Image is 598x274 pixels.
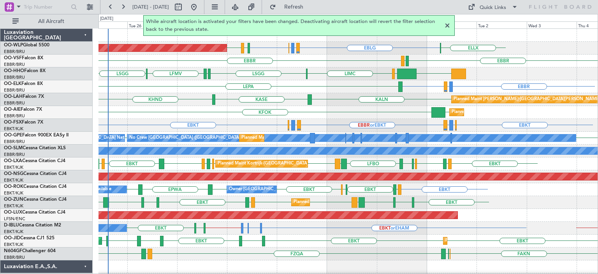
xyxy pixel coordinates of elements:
[294,196,384,208] div: Planned Maint Kortrijk-[GEOGRAPHIC_DATA]
[4,94,44,99] a: OO-LAHFalcon 7X
[464,1,522,13] button: Quick Links
[24,1,69,13] input: Trip Number
[4,177,23,183] a: EBKT/KJK
[266,1,313,13] button: Refresh
[4,190,23,196] a: EBKT/KJK
[4,164,23,170] a: EBKT/KJK
[4,56,22,60] span: OO-VSF
[452,106,574,118] div: Planned Maint [GEOGRAPHIC_DATA] ([GEOGRAPHIC_DATA])
[132,4,169,11] span: [DATE] - [DATE]
[4,159,65,163] a: OO-LXACessna Citation CJ4
[4,133,69,138] a: OO-GPEFalcon 900EX EASy II
[4,184,67,189] a: OO-ROKCessna Citation CJ4
[4,249,56,253] a: N604GFChallenger 604
[4,255,25,260] a: EBBR/BRU
[4,49,25,55] a: EBBR/BRU
[4,43,49,48] a: OO-WLPGlobal 5500
[4,184,23,189] span: OO-ROK
[129,132,260,144] div: No Crew [GEOGRAPHIC_DATA] ([GEOGRAPHIC_DATA] National)
[4,197,23,202] span: OO-ZUN
[4,120,22,125] span: OO-FSX
[4,69,24,73] span: OO-HHO
[241,132,382,144] div: Planned Maint [GEOGRAPHIC_DATA] ([GEOGRAPHIC_DATA] National)
[4,43,23,48] span: OO-WLP
[4,107,21,112] span: OO-AIE
[4,81,21,86] span: OO-ELK
[4,242,23,247] a: EBKT/KJK
[4,216,25,222] a: LFSN/ENC
[4,74,25,80] a: EBBR/BRU
[4,197,67,202] a: OO-ZUNCessna Citation CJ4
[4,171,67,176] a: OO-NSGCessna Citation CJ4
[4,126,23,132] a: EBKT/KJK
[480,4,506,12] div: Quick Links
[4,56,43,60] a: OO-VSFFalcon 8X
[4,236,55,240] a: OO-JIDCessna CJ1 525
[4,62,25,67] a: EBBR/BRU
[4,223,19,228] span: D-IBLU
[229,184,334,195] div: Owner [GEOGRAPHIC_DATA]-[GEOGRAPHIC_DATA]
[4,223,61,228] a: D-IBLUCessna Citation M2
[445,235,536,247] div: Planned Maint Kortrijk-[GEOGRAPHIC_DATA]
[4,81,43,86] a: OO-ELKFalcon 8X
[278,4,310,10] span: Refresh
[4,107,42,112] a: OO-AIEFalcon 7X
[4,159,22,163] span: OO-LXA
[4,133,22,138] span: OO-GPE
[4,146,23,150] span: OO-SLM
[146,18,443,33] span: While aircraft location is activated your filters have been changed. Deactivating aircraft locati...
[4,113,25,119] a: EBBR/BRU
[4,236,20,240] span: OO-JID
[4,87,25,93] a: EBBR/BRU
[4,203,23,209] a: EBKT/KJK
[4,152,25,157] a: EBBR/BRU
[4,69,46,73] a: OO-HHOFalcon 8X
[4,139,25,145] a: EBBR/BRU
[4,120,43,125] a: OO-FSXFalcon 7X
[4,210,22,215] span: OO-LUX
[4,171,23,176] span: OO-NSG
[218,158,308,170] div: Planned Maint Kortrijk-[GEOGRAPHIC_DATA]
[4,210,65,215] a: OO-LUXCessna Citation CJ4
[4,249,22,253] span: N604GF
[4,146,66,150] a: OO-SLMCessna Citation XLS
[4,229,23,235] a: EBKT/KJK
[4,94,23,99] span: OO-LAH
[4,100,25,106] a: EBBR/BRU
